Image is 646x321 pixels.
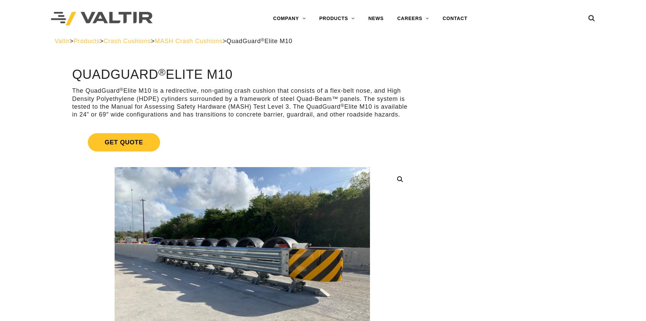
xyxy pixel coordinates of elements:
[55,38,70,44] a: Valtir
[227,38,292,44] span: QuadGuard Elite M10
[155,38,222,44] a: MASH Crash Cushions
[55,37,591,45] div: > > > >
[120,87,123,92] sup: ®
[72,68,412,82] h1: QuadGuard Elite M10
[104,38,151,44] a: Crash Cushions
[436,12,474,25] a: CONTACT
[261,37,265,42] sup: ®
[266,12,312,25] a: COMPANY
[390,12,436,25] a: CAREERS
[72,87,412,119] p: The QuadGuard Elite M10 is a redirective, non-gating crash cushion that consists of a flex-belt n...
[158,67,166,77] sup: ®
[361,12,390,25] a: NEWS
[340,103,344,108] sup: ®
[74,38,100,44] a: Products
[88,133,160,151] span: Get Quote
[72,125,412,160] a: Get Quote
[312,12,361,25] a: PRODUCTS
[51,12,153,26] img: Valtir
